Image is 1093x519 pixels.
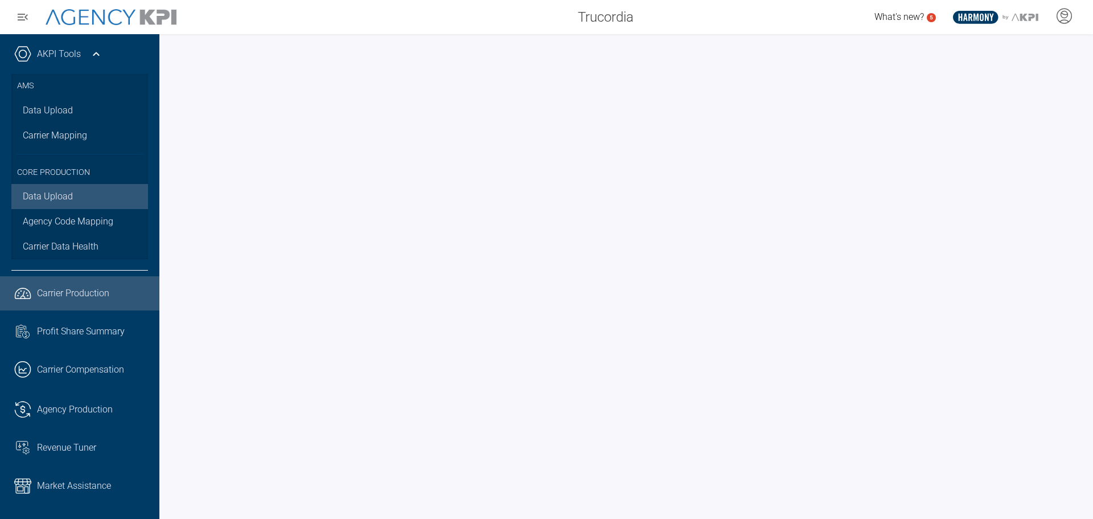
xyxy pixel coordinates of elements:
span: Profit Share Summary [37,325,125,338]
text: 5 [930,14,933,21]
span: Revenue Tuner [37,441,96,455]
a: Agency Code Mapping [11,209,148,234]
span: Carrier Compensation [37,363,124,377]
a: Carrier Mapping [11,123,148,148]
span: Carrier Production [37,287,109,300]
a: 5 [927,13,936,22]
span: Market Assistance [37,479,111,493]
span: Agency Production [37,403,113,416]
a: Data Upload [11,184,148,209]
a: AKPI Tools [37,47,81,61]
span: What's new? [874,11,924,22]
h3: AMS [17,74,142,98]
a: Carrier Data Health [11,234,148,259]
span: Trucordia [578,7,634,27]
span: Carrier Data Health [23,240,98,254]
a: Data Upload [11,98,148,123]
img: AgencyKPI [46,9,176,26]
h3: Core Production [17,154,142,185]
